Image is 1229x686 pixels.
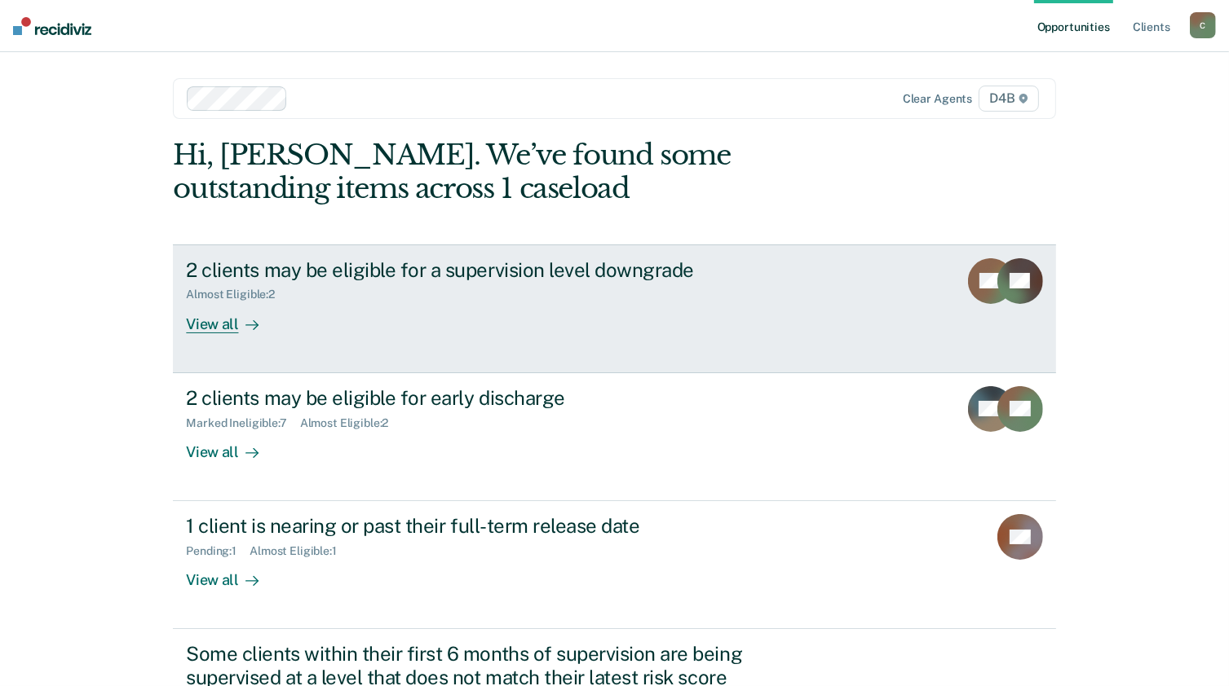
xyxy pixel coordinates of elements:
div: Marked Ineligible : 7 [186,416,299,430]
div: Hi, [PERSON_NAME]. We’ve found some outstanding items across 1 caseload [173,139,879,205]
div: Almost Eligible : 2 [300,416,402,430]
div: 1 client is nearing or past their full-term release date [186,514,758,538]
div: View all [186,429,277,461]
div: View all [186,301,277,333]
div: Clear agents [903,92,972,106]
div: 2 clients may be eligible for early discharge [186,386,758,410]
div: Almost Eligible : 1 [250,544,350,558]
div: 2 clients may be eligible for a supervision level downgrade [186,258,758,282]
div: Almost Eligible : 2 [186,288,288,301]
a: 1 client is nearing or past their full-term release datePending:1Almost Eligible:1View all [173,501,1055,629]
a: 2 clients may be eligible for early dischargeMarked Ineligible:7Almost Eligible:2View all [173,373,1055,501]
button: C [1190,12,1216,38]
span: D4B [979,86,1038,112]
img: Recidiviz [13,17,91,35]
div: View all [186,558,277,590]
a: 2 clients may be eligible for a supervision level downgradeAlmost Eligible:2View all [173,244,1055,373]
div: Pending : 1 [186,544,250,558]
